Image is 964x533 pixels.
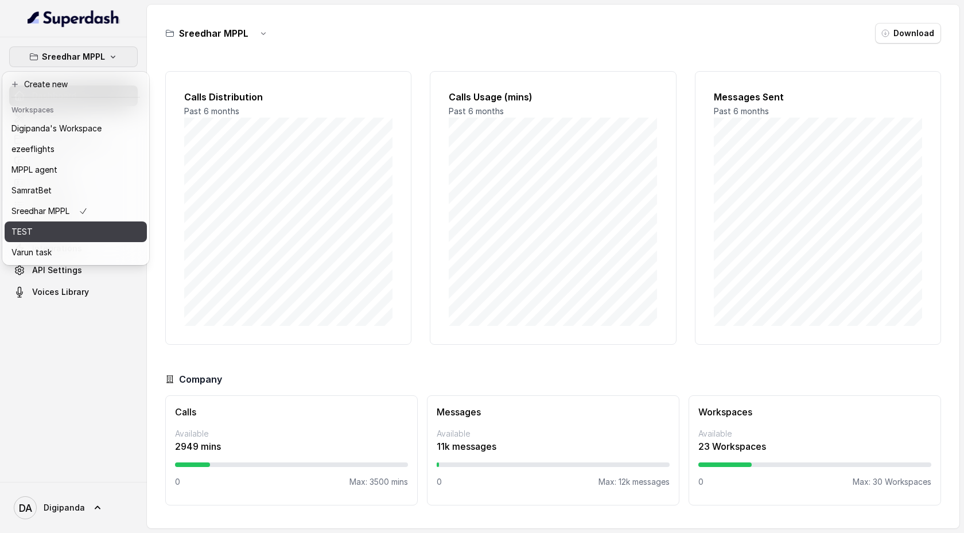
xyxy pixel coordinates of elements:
[11,122,102,135] p: Digipanda's Workspace
[11,225,33,239] p: TEST
[9,46,138,67] button: Sreedhar MPPL
[42,50,105,64] p: Sreedhar MPPL
[2,72,149,265] div: Sreedhar MPPL
[11,142,55,156] p: ezeeflights
[11,246,52,259] p: Varun task
[11,204,69,218] p: Sreedhar MPPL
[5,100,147,118] header: Workspaces
[11,163,57,177] p: MPPL agent
[11,184,52,197] p: SamratBet
[5,74,147,95] button: Create new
